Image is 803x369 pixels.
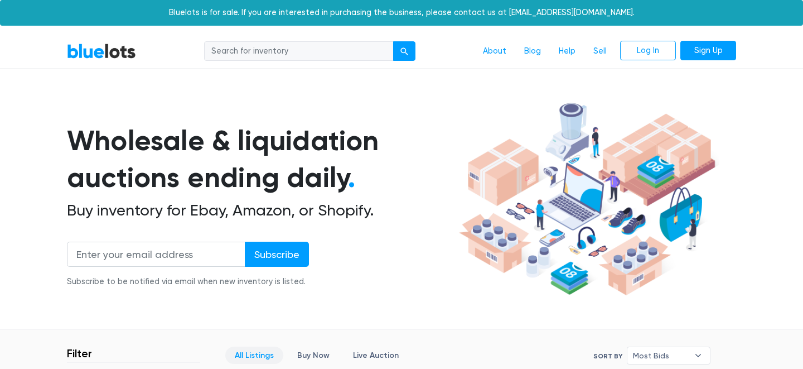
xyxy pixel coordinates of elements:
[288,347,339,364] a: Buy Now
[584,41,616,62] a: Sell
[204,41,394,61] input: Search for inventory
[67,242,245,267] input: Enter your email address
[455,98,719,301] img: hero-ee84e7d0318cb26816c560f6b4441b76977f77a177738b4e94f68c95b2b83dbb.png
[550,41,584,62] a: Help
[686,347,710,364] b: ▾
[67,43,136,59] a: BlueLots
[67,201,455,220] h2: Buy inventory for Ebay, Amazon, or Shopify.
[245,242,309,267] input: Subscribe
[67,347,92,360] h3: Filter
[67,276,309,288] div: Subscribe to be notified via email when new inventory is listed.
[633,347,689,364] span: Most Bids
[348,161,355,194] span: .
[515,41,550,62] a: Blog
[474,41,515,62] a: About
[344,347,408,364] a: Live Auction
[593,351,622,361] label: Sort By
[67,122,455,197] h1: Wholesale & liquidation auctions ending daily
[620,41,676,61] a: Log In
[680,41,736,61] a: Sign Up
[225,347,283,364] a: All Listings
